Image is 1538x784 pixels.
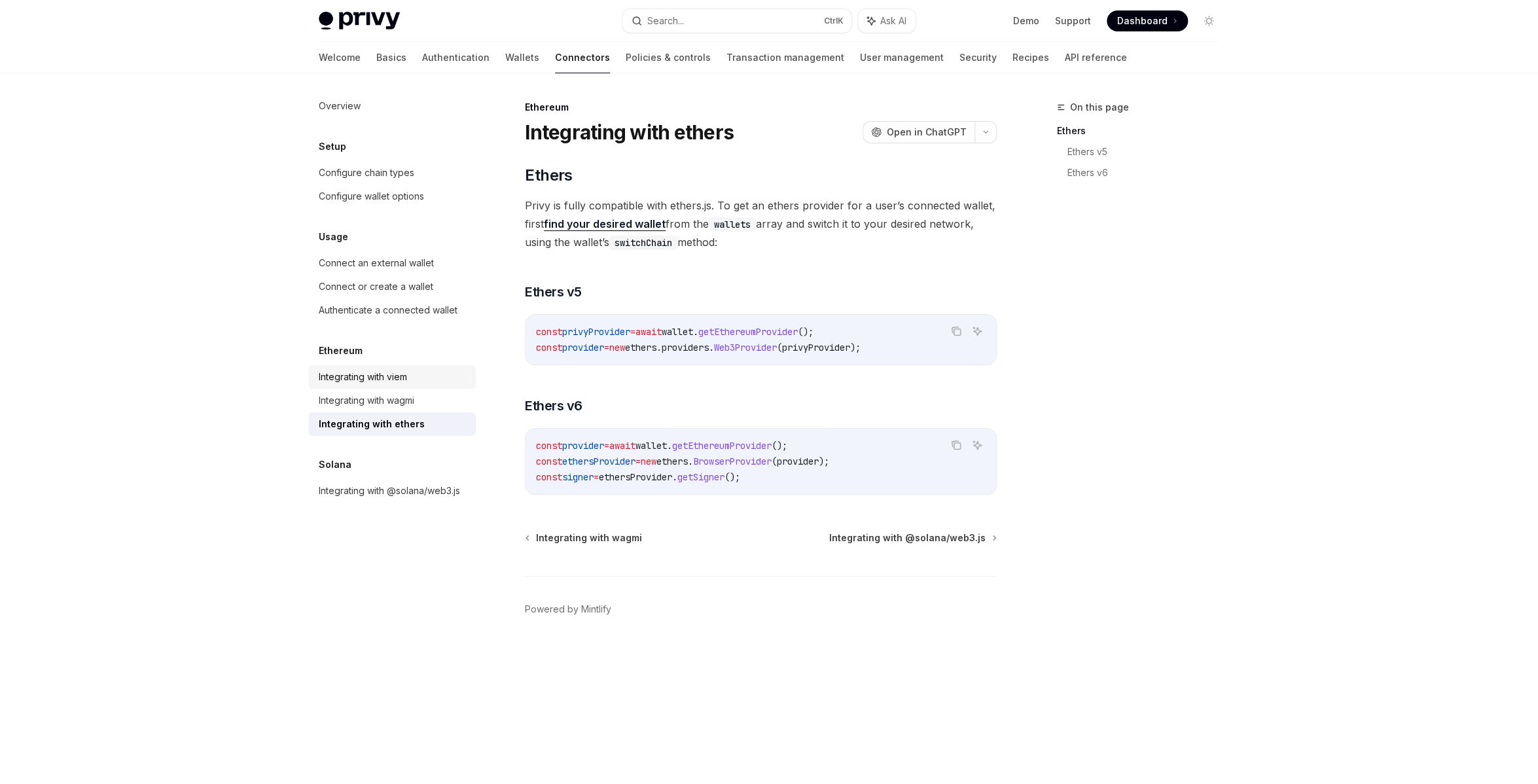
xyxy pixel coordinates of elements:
[777,342,782,353] span: (
[829,531,995,544] a: Integrating with @solana/web3.js
[656,342,662,353] span: .
[1067,141,1230,162] a: Ethers v5
[562,471,594,483] span: signer
[782,342,850,353] span: privyProvider
[677,471,724,483] span: getSigner
[562,440,604,452] span: provider
[693,326,698,338] span: .
[308,161,476,185] a: Configure chain types
[319,229,348,245] h5: Usage
[630,326,635,338] span: =
[308,389,476,412] a: Integrating with wagmi
[376,42,406,73] a: Basics
[422,42,490,73] a: Authentication
[525,120,734,144] h1: Integrating with ethers
[641,455,656,467] span: new
[604,342,609,353] span: =
[319,483,460,499] div: Integrating with @solana/web3.js
[662,342,709,353] span: providers
[308,298,476,322] a: Authenticate a connected wallet
[525,603,611,616] a: Powered by Mintlify
[308,94,476,118] a: Overview
[319,165,414,181] div: Configure chain types
[724,471,740,483] span: ();
[863,121,975,143] button: Open in ChatGPT
[319,393,414,408] div: Integrating with wagmi
[544,217,666,231] a: find your desired wallet
[536,471,562,483] span: const
[969,437,986,454] button: Ask AI
[625,342,656,353] span: ethers
[609,342,625,353] span: new
[1070,99,1129,115] span: On this page
[525,283,582,301] span: Ethers v5
[777,455,819,467] span: provider
[860,42,944,73] a: User management
[709,342,714,353] span: .
[562,342,604,353] span: provider
[662,326,693,338] span: wallet
[772,455,777,467] span: (
[688,455,693,467] span: .
[594,471,599,483] span: =
[536,440,562,452] span: const
[319,98,361,114] div: Overview
[525,165,572,186] span: Ethers
[714,342,777,353] span: Web3Provider
[308,251,476,275] a: Connect an external wallet
[667,440,672,452] span: .
[798,326,814,338] span: ();
[319,279,433,294] div: Connect or create a wallet
[1012,42,1049,73] a: Recipes
[635,440,667,452] span: wallet
[599,471,672,483] span: ethersProvider
[1013,14,1039,27] a: Demo
[319,42,361,73] a: Welcome
[635,326,662,338] span: await
[1198,10,1219,31] button: Toggle dark mode
[969,323,986,340] button: Ask AI
[1107,10,1188,31] a: Dashboard
[609,236,677,250] code: switchChain
[672,440,772,452] span: getEthereumProvider
[319,416,425,432] div: Integrating with ethers
[319,343,363,359] h5: Ethereum
[709,217,756,232] code: wallets
[555,42,610,73] a: Connectors
[1067,162,1230,183] a: Ethers v6
[1117,14,1168,27] span: Dashboard
[319,12,400,30] img: light logo
[1057,120,1230,141] a: Ethers
[819,455,829,467] span: );
[772,440,787,452] span: ();
[536,531,642,544] span: Integrating with wagmi
[626,42,711,73] a: Policies & controls
[319,255,434,271] div: Connect an external wallet
[959,42,997,73] a: Security
[887,126,967,139] span: Open in ChatGPT
[1055,14,1091,27] a: Support
[308,412,476,436] a: Integrating with ethers
[604,440,609,452] span: =
[308,275,476,298] a: Connect or create a wallet
[858,9,916,33] button: Ask AI
[319,457,351,472] h5: Solana
[948,323,965,340] button: Copy the contents from the code block
[622,9,851,33] button: Search...CtrlK
[609,440,635,452] span: await
[319,139,346,154] h5: Setup
[525,397,582,415] span: Ethers v6
[850,342,861,353] span: );
[647,13,684,29] div: Search...
[1065,42,1127,73] a: API reference
[829,531,986,544] span: Integrating with @solana/web3.js
[693,455,772,467] span: BrowserProvider
[948,437,965,454] button: Copy the contents from the code block
[698,326,798,338] span: getEthereumProvider
[308,479,476,503] a: Integrating with @solana/web3.js
[525,101,997,114] div: Ethereum
[880,14,906,27] span: Ask AI
[536,342,562,353] span: const
[656,455,688,467] span: ethers
[726,42,844,73] a: Transaction management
